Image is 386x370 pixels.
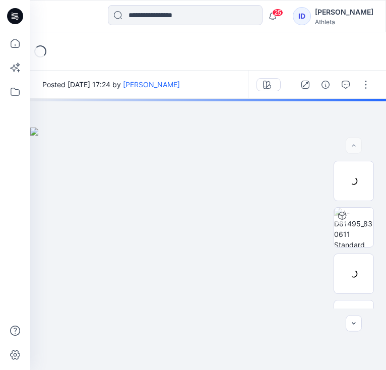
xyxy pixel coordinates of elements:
[317,77,334,93] button: Details
[334,208,373,247] img: A-D81495_830611 Standard Grey Scale
[42,79,180,90] span: Posted [DATE] 17:24 by
[30,128,386,370] img: eyJhbGciOiJIUzI1NiIsImtpZCI6IjAiLCJzbHQiOiJzZXMiLCJ0eXAiOiJKV1QifQ.eyJkYXRhIjp7InR5cGUiOiJzdG9yYW...
[123,80,180,89] a: [PERSON_NAME]
[315,6,373,18] div: [PERSON_NAME]
[272,9,283,17] span: 25
[293,7,311,25] div: ID
[315,18,373,26] div: Athleta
